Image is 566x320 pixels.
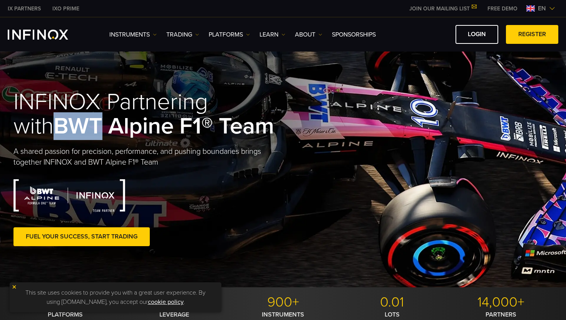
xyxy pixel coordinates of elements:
a: SPONSORSHIPS [332,30,376,39]
a: INFINOX MENU [482,5,523,13]
strong: LEVERAGE [159,311,189,318]
img: yellow close icon [12,284,17,290]
p: 14,000+ [449,294,553,311]
a: cookie policy [148,298,184,306]
p: A shared passion for precision, performance, and pushing boundaries brings together INFINOX and B... [13,146,283,168]
a: INFINOX Logo [8,30,86,40]
p: This site uses cookies to provide you with a great user experience. By using [DOMAIN_NAME], you a... [13,286,218,308]
p: 900+ [231,294,335,311]
h1: INFINOX Partnering with [13,90,283,138]
a: PLATFORMS [209,30,250,39]
span: en [535,4,549,13]
p: 0.01 [340,294,444,311]
strong: PARTNERS [486,311,516,318]
a: FUEL YOUR SUCCESS, START TRADING [13,227,150,246]
a: ABOUT [295,30,322,39]
a: REGISTER [506,25,558,44]
a: INFINOX [47,5,85,13]
strong: BWT Alpine F1® Team [54,112,274,140]
a: Instruments [109,30,157,39]
a: JOIN OUR MAILING LIST [404,5,482,12]
strong: PLATFORMS [48,311,83,318]
a: LOGIN [455,25,498,44]
a: INFINOX [2,5,47,13]
a: TRADING [166,30,199,39]
a: Learn [260,30,285,39]
strong: LOTS [385,311,400,318]
strong: INSTRUMENTS [262,311,304,318]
